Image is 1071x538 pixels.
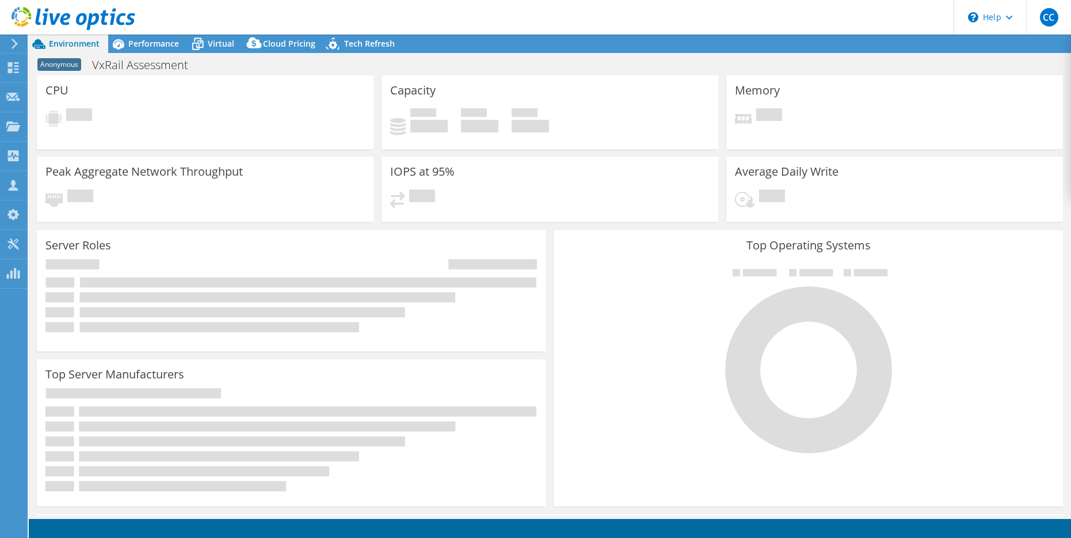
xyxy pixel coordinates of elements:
[968,12,978,22] svg: \n
[759,190,785,205] span: Pending
[735,84,780,97] h3: Memory
[87,59,206,71] h1: VxRail Assessment
[45,165,243,178] h3: Peak Aggregate Network Throughput
[461,120,498,132] h4: 0 GiB
[562,239,1054,252] h3: Top Operating Systems
[735,165,838,178] h3: Average Daily Write
[66,108,92,124] span: Pending
[409,190,435,205] span: Pending
[49,38,100,49] span: Environment
[512,108,538,120] span: Total
[128,38,179,49] span: Performance
[410,108,436,120] span: Used
[45,239,111,252] h3: Server Roles
[410,120,448,132] h4: 0 GiB
[1040,8,1058,26] span: CC
[37,58,81,71] span: Anonymous
[45,84,68,97] h3: CPU
[461,108,487,120] span: Free
[67,190,93,205] span: Pending
[263,38,315,49] span: Cloud Pricing
[390,84,436,97] h3: Capacity
[344,38,395,49] span: Tech Refresh
[45,368,184,381] h3: Top Server Manufacturers
[756,108,782,124] span: Pending
[390,165,455,178] h3: IOPS at 95%
[512,120,549,132] h4: 0 GiB
[208,38,234,49] span: Virtual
